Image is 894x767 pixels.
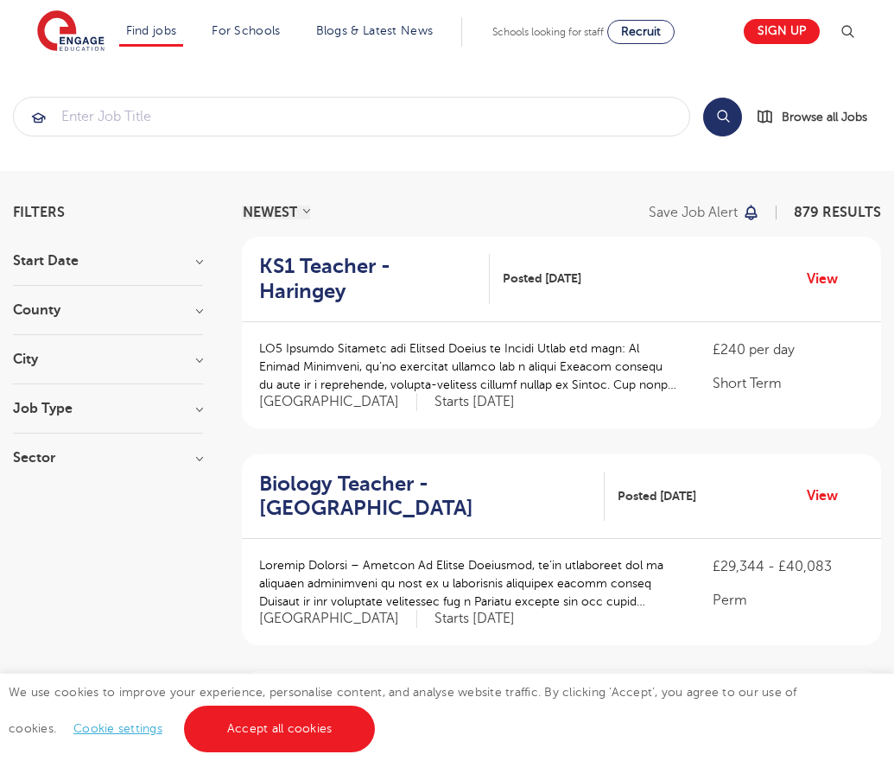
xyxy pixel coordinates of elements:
span: We use cookies to improve your experience, personalise content, and analyse website traffic. By c... [9,686,797,735]
a: Recruit [607,20,675,44]
span: Filters [13,206,65,219]
h2: Biology Teacher - [GEOGRAPHIC_DATA] [259,472,591,522]
a: For Schools [212,24,280,37]
h3: County [13,303,203,317]
a: Find jobs [126,24,177,37]
span: Schools looking for staff [492,26,604,38]
a: Cookie settings [73,722,162,735]
a: Accept all cookies [184,706,376,752]
span: [GEOGRAPHIC_DATA] [259,610,417,628]
img: Engage Education [37,10,105,54]
span: Posted [DATE] [618,487,696,505]
a: Biology Teacher - [GEOGRAPHIC_DATA] [259,472,605,522]
p: Starts [DATE] [434,610,515,628]
h3: Sector [13,451,203,465]
p: £240 per day [713,339,864,360]
button: Search [703,98,742,136]
a: Sign up [744,19,820,44]
button: Save job alert [649,206,760,219]
h3: Job Type [13,402,203,415]
span: [GEOGRAPHIC_DATA] [259,393,417,411]
p: Loremip Dolorsi – Ametcon Ad Elitse Doeiusmod, te’in utlaboreet dol ma aliquaen adminimveni qu no... [259,556,678,611]
h3: City [13,352,203,366]
span: Recruit [621,25,661,38]
a: Blogs & Latest News [316,24,434,37]
a: KS1 Teacher - Haringey [259,254,490,304]
p: Starts [DATE] [434,393,515,411]
a: Browse all Jobs [756,107,881,127]
p: LO5 Ipsumdo Sitametc adi Elitsed Doeius te Incidi Utlab etd magn: Al Enimad Minimveni, qu’no exer... [259,339,678,394]
div: Submit [13,97,690,136]
h2: KS1 Teacher - Haringey [259,254,476,304]
a: View [807,268,851,290]
a: View [807,485,851,507]
p: £29,344 - £40,083 [713,556,864,577]
p: Perm [713,590,864,611]
p: Save job alert [649,206,738,219]
p: Short Term [713,373,864,394]
span: 879 RESULTS [794,205,881,220]
input: Submit [14,98,689,136]
h3: Start Date [13,254,203,268]
span: Posted [DATE] [503,269,581,288]
span: Browse all Jobs [782,107,867,127]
